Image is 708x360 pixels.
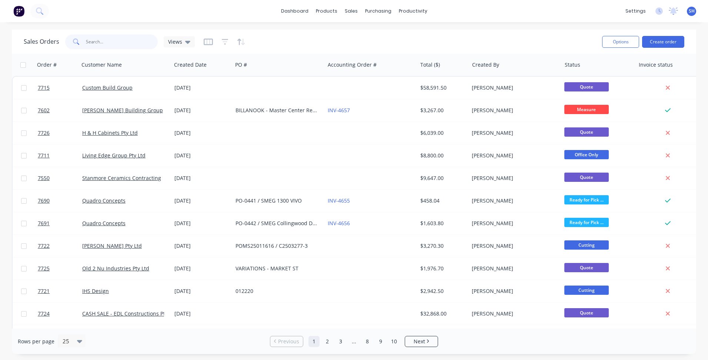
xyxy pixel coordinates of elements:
div: $9,647.00 [420,174,464,182]
div: $2,942.50 [420,287,464,295]
div: $1,976.70 [420,265,464,272]
div: [DATE] [174,197,230,204]
a: Jump forward [348,336,360,347]
a: dashboard [277,6,312,17]
div: [PERSON_NAME] [472,107,554,114]
span: 7721 [38,287,50,295]
span: Cutting [564,286,609,295]
div: [PERSON_NAME] [472,265,554,272]
span: 7726 [38,129,50,137]
a: H & H Cabinets Pty Ltd [82,129,138,136]
a: INV-4655 [328,197,350,204]
span: 7724 [38,310,50,317]
div: [DATE] [174,287,230,295]
a: INV-4657 [328,107,350,114]
a: [PERSON_NAME] Building Group [82,107,163,114]
div: [PERSON_NAME] [472,220,554,227]
div: PO-0441 / SMEG 1300 VIVO [236,197,318,204]
div: $3,267.00 [420,107,464,114]
a: INV-4656 [328,220,350,227]
div: $6,039.00 [420,129,464,137]
div: [PERSON_NAME] [472,287,554,295]
span: Quote [564,308,609,317]
span: 7550 [38,174,50,182]
a: Old 2 Nu Industries Pty Ltd [82,265,149,272]
span: Ready for Pick ... [564,195,609,204]
div: BILLANOOK - Master Center Reception [236,107,318,114]
a: 7711 [38,144,82,167]
img: Factory [13,6,24,17]
a: 7725 [38,257,82,280]
div: Created Date [174,61,207,69]
a: Page 8 [362,336,373,347]
a: Page 9 [375,336,386,347]
h1: Sales Orders [24,38,59,45]
input: Search... [86,34,158,49]
span: Office Only [564,150,609,159]
div: productivity [395,6,431,17]
button: Create order [642,36,684,48]
a: 7724 [38,303,82,325]
span: 7602 [38,107,50,114]
div: [DATE] [174,84,230,91]
span: 7722 [38,242,50,250]
div: $1,603.80 [420,220,464,227]
a: CASH SALE - EDL Constructions Pty Ltd [82,310,177,317]
div: [PERSON_NAME] [472,310,554,317]
div: $3,270.30 [420,242,464,250]
span: Cutting [564,240,609,250]
a: 7690 [38,190,82,212]
div: $32,868.00 [420,310,464,317]
div: [DATE] [174,152,230,159]
a: Page 2 [322,336,333,347]
div: POMS25011616 / C2503277-3 [236,242,318,250]
span: Rows per page [18,338,54,345]
div: sales [341,6,361,17]
div: [PERSON_NAME] [472,129,554,137]
div: settings [622,6,649,17]
span: 7725 [38,265,50,272]
a: Previous page [270,338,303,345]
a: 7602 [38,99,82,121]
span: 7715 [38,84,50,91]
a: Page 10 [388,336,400,347]
a: Stanmore Ceramics Contracting [82,174,161,181]
a: [PERSON_NAME] Pty Ltd [82,242,142,249]
div: Status [565,61,580,69]
a: 7726 [38,122,82,144]
a: IHS Design [82,287,109,294]
div: Invoice status [639,61,673,69]
div: [PERSON_NAME] [472,174,554,182]
span: Next [414,338,425,345]
span: 7691 [38,220,50,227]
div: [DATE] [174,242,230,250]
a: Page 3 [335,336,346,347]
div: Created By [472,61,499,69]
div: Order # [37,61,57,69]
span: Previous [278,338,299,345]
span: 7690 [38,197,50,204]
ul: Pagination [267,336,441,347]
div: [DATE] [174,107,230,114]
div: [DATE] [174,129,230,137]
div: $458.04 [420,197,464,204]
span: Quote [564,173,609,182]
span: Ready for Pick ... [564,218,609,227]
a: Living Edge Group Pty Ltd [82,152,146,159]
div: Total ($) [420,61,440,69]
button: Options [602,36,639,48]
span: Quote [564,127,609,137]
div: [PERSON_NAME] [472,152,554,159]
span: Measure [564,105,609,114]
div: [PERSON_NAME] [472,84,554,91]
div: PO # [235,61,247,69]
div: PO-0442 / SMEG Collingwood Display [236,220,318,227]
div: [PERSON_NAME] [472,197,554,204]
div: [PERSON_NAME] [472,242,554,250]
a: Custom Build Group [82,84,133,91]
div: [DATE] [174,265,230,272]
div: 012220 [236,287,318,295]
div: VARIATIONS - MARKET ST [236,265,318,272]
span: Quote [564,263,609,272]
span: 7711 [38,152,50,159]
